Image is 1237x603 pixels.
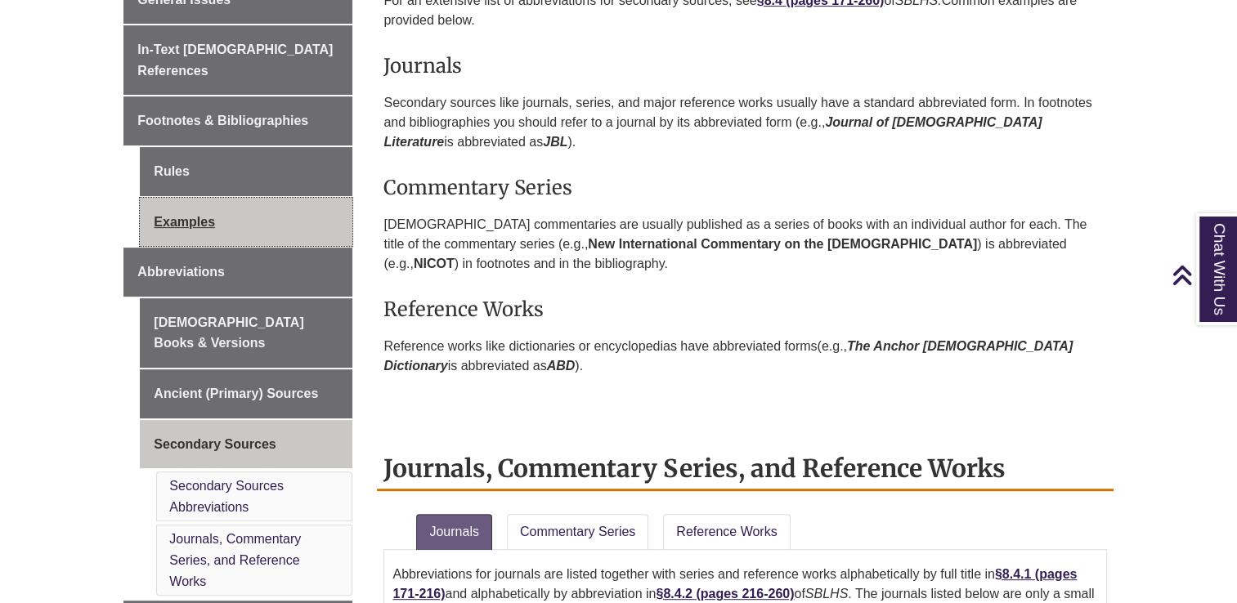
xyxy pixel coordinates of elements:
[123,96,352,145] a: Footnotes & Bibliographies
[137,42,333,78] span: In-Text [DEMOGRAPHIC_DATA] References
[663,514,790,550] a: Reference Works
[383,208,1106,280] p: [DEMOGRAPHIC_DATA] commentaries are usually published as a series of books with an individual aut...
[140,147,352,196] a: Rules
[140,369,352,418] a: Ancient (Primary) Sources
[588,237,977,251] strong: New International Commentary on the [DEMOGRAPHIC_DATA]
[383,87,1106,159] p: Secondary sources like journals, series, and major reference works usually have a standard abbrev...
[377,448,1113,491] h2: Journals, Commentary Series, and Reference Works
[169,532,301,587] a: Journals, Commentary Series, and Reference Works
[140,298,352,368] a: [DEMOGRAPHIC_DATA] Books & Versions
[448,359,576,373] span: is abbreviated as
[416,514,491,550] a: Journals
[817,339,846,353] span: (e.g.,
[383,330,1106,382] p: Reference works like dictionaries or encyclopedias have abbreviated forms
[392,567,1077,601] a: §8.4.1 (pages 171-216)
[547,359,576,373] i: ABD
[123,248,352,297] a: Abbreviations
[656,587,794,601] a: §8.4.2 (pages 216-260)
[805,587,848,601] em: SBLHS
[140,420,352,469] a: Secondary Sources
[140,198,352,247] a: Examples
[575,359,583,373] span: ).
[1172,264,1233,286] a: Back to Top
[383,53,1106,78] h3: Journals
[383,297,1106,322] h3: Reference Works
[383,175,1106,200] h3: Commentary Series
[507,514,648,550] a: Commentary Series
[169,479,284,514] a: Secondary Sources Abbreviations
[123,25,352,95] a: In-Text [DEMOGRAPHIC_DATA] References
[137,114,308,127] span: Footnotes & Bibliographies
[137,265,225,279] span: Abbreviations
[414,257,455,270] strong: NICOT
[543,135,567,149] em: JBL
